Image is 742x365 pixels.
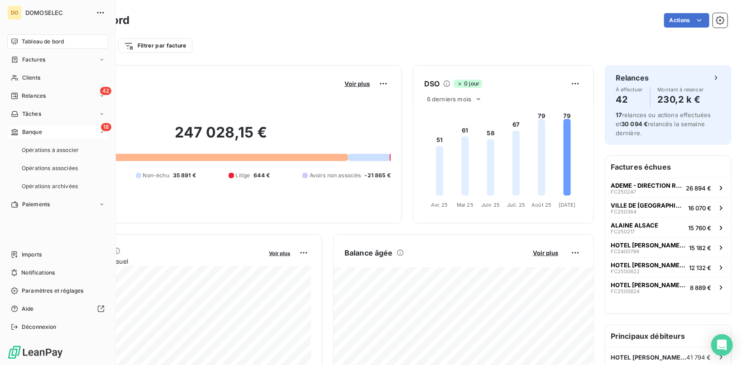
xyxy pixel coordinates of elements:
span: HOTEL [PERSON_NAME][GEOGRAPHIC_DATA] [611,261,685,269]
span: 26 894 € [686,185,711,192]
tspan: Mai 25 [457,202,474,209]
h6: DSO [424,78,440,89]
span: HOTEL [PERSON_NAME][GEOGRAPHIC_DATA] [611,242,685,249]
span: FC250247 [611,189,636,194]
tspan: Juin 25 [481,202,500,209]
img: Logo LeanPay [7,345,63,360]
button: HOTEL [PERSON_NAME][GEOGRAPHIC_DATA]FC25008248 889 € [605,277,731,297]
button: ALAINE ALSACEFC25021715 760 € [605,218,731,237]
span: -21 865 € [365,171,391,180]
tspan: Août 25 [531,202,551,209]
h6: Relances [616,72,649,83]
span: ALAINE ALSACE [611,222,658,229]
span: FC2500824 [611,289,640,294]
span: ADEME - DIRECTION RÉGIONALE GRAND EST [611,182,682,189]
h2: 247 028,15 € [51,123,391,151]
span: 18 [101,123,111,131]
span: Imports [22,251,42,259]
span: Déconnexion [22,323,57,331]
h6: Factures échues [605,156,731,178]
span: 30 094 € [621,120,648,128]
span: 35 891 € [173,171,196,180]
button: Voir plus [530,249,561,257]
span: 6 derniers mois [427,95,471,103]
span: 15 182 € [689,244,711,251]
span: DOMOSELEC [25,9,91,16]
span: Opérations associées [22,164,78,172]
span: FC250217 [611,229,635,234]
span: HOTEL [PERSON_NAME][GEOGRAPHIC_DATA] [611,354,687,361]
span: Opérations archivées [22,182,78,190]
h4: 230,2 k € [658,92,704,107]
tspan: Juil. 25 [507,202,525,209]
button: Actions [664,13,709,28]
span: À effectuer [616,87,643,92]
span: 644 € [254,171,270,180]
button: HOTEL [PERSON_NAME][GEOGRAPHIC_DATA]FC240079915 182 € [605,237,731,257]
span: 0 jour [454,80,482,88]
span: 8 889 € [690,284,711,291]
span: Chiffre d'affaires mensuel [51,256,263,266]
button: Filtrer par facture [118,38,192,53]
button: Voir plus [342,80,373,88]
span: Voir plus [533,249,558,256]
span: 16 070 € [688,204,711,212]
a: Aide [7,302,108,316]
span: Notifications [21,269,55,277]
span: Montant à relancer [658,87,704,92]
span: Paramètres et réglages [22,287,83,295]
button: HOTEL [PERSON_NAME][GEOGRAPHIC_DATA]FC250082212 132 € [605,257,731,277]
span: Avoirs non associés [310,171,361,180]
span: 17 [616,111,622,119]
span: Voir plus [345,80,370,87]
div: Open Intercom Messenger [711,334,733,356]
button: Voir plus [266,249,293,257]
span: Voir plus [269,250,290,256]
span: FC2500822 [611,269,640,274]
span: 12 132 € [689,264,711,271]
span: Tableau de bord [22,38,64,46]
h6: Balance âgée [345,247,393,258]
span: VILLE DE [GEOGRAPHIC_DATA] [611,202,685,209]
span: 41 794 € [687,354,711,361]
span: Non-échu [143,171,169,180]
tspan: [DATE] [559,202,576,209]
button: ADEME - DIRECTION RÉGIONALE GRAND ESTFC25024726 894 € [605,178,731,198]
span: HOTEL [PERSON_NAME][GEOGRAPHIC_DATA] [611,281,686,289]
span: relances ou actions effectuées et relancés la semaine dernière. [616,111,711,137]
span: Banque [22,128,42,136]
button: VILLE DE [GEOGRAPHIC_DATA]FC25036416 070 € [605,198,731,218]
span: FC250364 [611,209,637,214]
span: Opérations à associer [22,146,79,154]
h4: 42 [616,92,643,107]
span: 42 [100,87,111,95]
span: Tâches [22,110,41,118]
span: FC2400799 [611,249,639,254]
span: Factures [22,56,45,64]
span: Paiements [22,200,50,209]
h6: Principaux débiteurs [605,325,731,347]
div: DO [7,5,22,20]
span: 15 760 € [688,224,711,232]
span: Clients [22,74,40,82]
span: Relances [22,92,46,100]
span: Aide [22,305,34,313]
tspan: Avr. 25 [431,202,448,209]
span: Litige [236,171,250,180]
